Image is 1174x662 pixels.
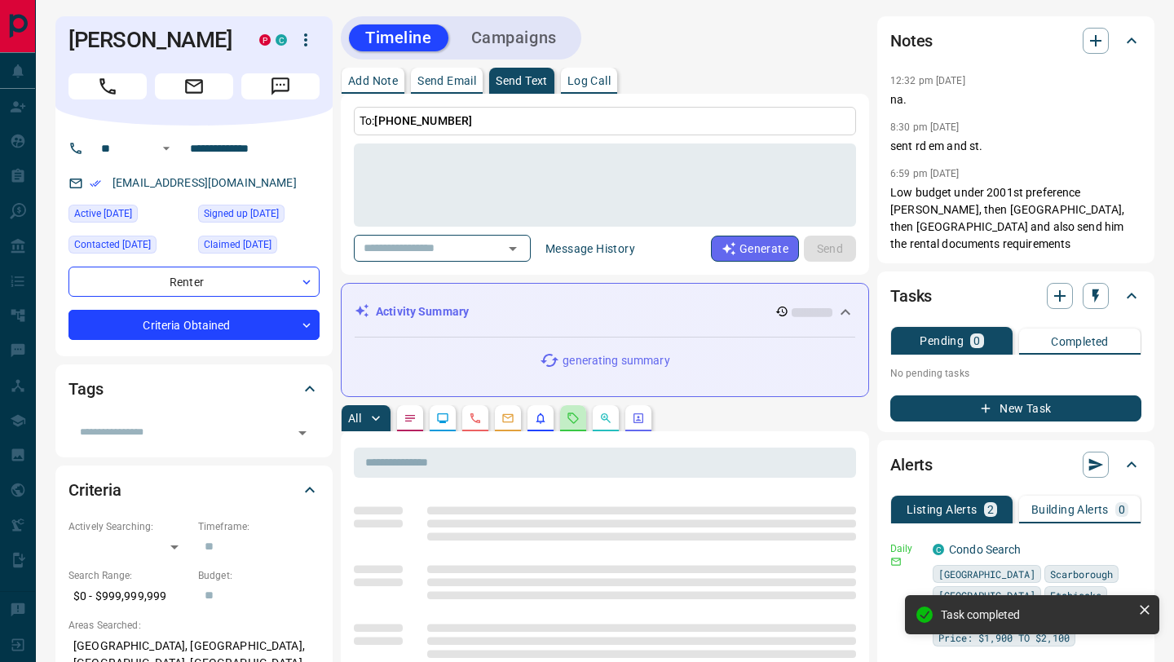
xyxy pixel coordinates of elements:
p: Building Alerts [1031,504,1109,515]
p: Areas Searched: [68,618,320,633]
span: [PHONE_NUMBER] [374,114,472,127]
p: Completed [1051,336,1109,347]
h2: Notes [890,28,933,54]
span: Contacted [DATE] [74,236,151,253]
p: 0 [1119,504,1125,515]
button: New Task [890,395,1141,421]
h1: [PERSON_NAME] [68,27,235,53]
div: Tags [68,369,320,408]
div: Alerts [890,445,1141,484]
h2: Criteria [68,477,121,503]
span: Email [155,73,233,99]
div: Criteria [68,470,320,510]
button: Open [501,237,524,260]
p: Log Call [567,75,611,86]
div: Task completed [941,608,1132,621]
p: All [348,413,361,424]
p: Timeframe: [198,519,320,534]
div: Sun Nov 03 2024 [68,236,190,258]
svg: Email Verified [90,178,101,189]
div: condos.ca [933,544,944,555]
div: Tue May 21 2024 [198,205,320,227]
span: Message [241,73,320,99]
button: Open [157,139,176,158]
span: Scarborough [1050,566,1113,582]
p: Add Note [348,75,398,86]
svg: Listing Alerts [534,412,547,425]
p: To: [354,107,856,135]
a: [EMAIL_ADDRESS][DOMAIN_NAME] [113,176,297,189]
h2: Alerts [890,452,933,478]
svg: Requests [567,412,580,425]
svg: Agent Actions [632,412,645,425]
div: Activity Summary [355,297,855,327]
svg: Notes [404,412,417,425]
span: Call [68,73,147,99]
span: Active [DATE] [74,205,132,222]
p: Search Range: [68,568,190,583]
svg: Lead Browsing Activity [436,412,449,425]
button: Generate [711,236,799,262]
span: Etobicoke [1050,587,1101,603]
p: Daily [890,541,923,556]
p: 12:32 pm [DATE] [890,75,965,86]
p: Actively Searching: [68,519,190,534]
div: Renter [68,267,320,297]
div: condos.ca [276,34,287,46]
a: Condo Search [949,543,1022,556]
span: [GEOGRAPHIC_DATA] [938,587,1035,603]
p: Activity Summary [376,303,469,320]
div: Criteria Obtained [68,310,320,340]
button: Message History [536,236,645,262]
div: property.ca [259,34,271,46]
svg: Opportunities [599,412,612,425]
h2: Tags [68,376,103,402]
div: Mon May 27 2024 [198,236,320,258]
p: No pending tasks [890,361,1141,386]
span: [GEOGRAPHIC_DATA] [938,566,1035,582]
svg: Calls [469,412,482,425]
p: Send Email [417,75,476,86]
div: Thu Dec 19 2024 [68,205,190,227]
p: $0 - $999,999,999 [68,583,190,610]
p: 6:59 pm [DATE] [890,168,960,179]
h2: Tasks [890,283,932,309]
p: Low budget under 2001st preference [PERSON_NAME], then [GEOGRAPHIC_DATA], then [GEOGRAPHIC_DATA] ... [890,184,1141,253]
p: na. [890,91,1141,108]
svg: Emails [501,412,514,425]
p: 8:30 pm [DATE] [890,121,960,133]
button: Timeline [349,24,448,51]
p: Listing Alerts [907,504,978,515]
div: Tasks [890,276,1141,316]
p: Budget: [198,568,320,583]
p: Pending [920,335,964,346]
p: 0 [973,335,980,346]
div: Notes [890,21,1141,60]
p: sent rd em and st. [890,138,1141,155]
button: Campaigns [455,24,573,51]
button: Open [291,421,314,444]
span: Signed up [DATE] [204,205,279,222]
p: 2 [987,504,994,515]
span: Claimed [DATE] [204,236,271,253]
p: Send Text [496,75,548,86]
p: generating summary [563,352,669,369]
svg: Email [890,556,902,567]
